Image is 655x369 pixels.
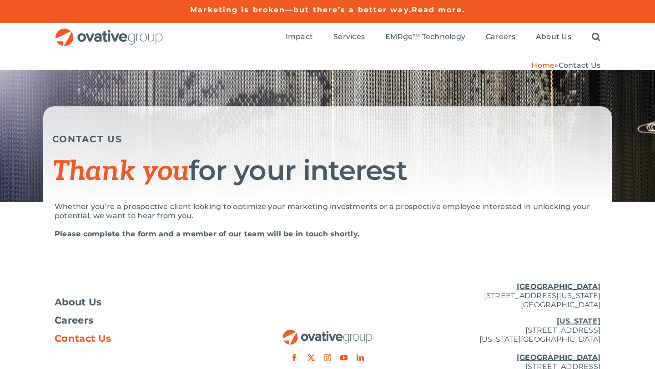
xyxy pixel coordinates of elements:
h5: CONTACT US [52,134,603,145]
nav: Footer Menu [55,298,237,343]
a: youtube [340,354,348,361]
a: linkedin [357,354,364,361]
a: Careers [55,316,237,325]
span: Services [333,32,365,41]
span: » [531,61,600,70]
span: About Us [536,32,571,41]
span: Careers [486,32,515,41]
a: About Us [55,298,237,307]
a: Marketing is broken—but there’s a better way. [190,5,412,14]
span: Thank you [52,155,189,188]
p: Whether you’re a prospective client looking to optimize your marketing investments or a prospecti... [55,202,600,220]
span: About Us [55,298,102,307]
a: Contact Us [55,334,237,343]
span: Contact Us [55,334,111,343]
span: Careers [55,316,93,325]
a: Search [592,32,600,42]
a: EMRge™ Technology [385,32,465,42]
a: Careers [486,32,515,42]
u: [GEOGRAPHIC_DATA] [517,353,600,362]
span: Impact [286,32,313,41]
a: Home [531,61,554,70]
span: Contact Us [559,61,600,70]
a: facebook [291,354,298,361]
a: Impact [286,32,313,42]
h1: for your interest [52,156,603,186]
span: EMRge™ Technology [385,32,465,41]
u: [US_STATE] [557,317,600,325]
a: Services [333,32,365,42]
a: Read more. [412,5,465,14]
p: [STREET_ADDRESS][US_STATE] [GEOGRAPHIC_DATA] [418,282,600,309]
a: OG_Full_horizontal_RGB [282,329,373,337]
a: OG_Full_horizontal_RGB [55,27,164,36]
a: twitter [307,354,315,361]
a: instagram [324,354,331,361]
strong: Please complete the form and a member of our team will be in touch shortly. [55,229,359,238]
nav: Menu [286,23,600,52]
u: [GEOGRAPHIC_DATA] [517,282,600,291]
a: About Us [536,32,571,42]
